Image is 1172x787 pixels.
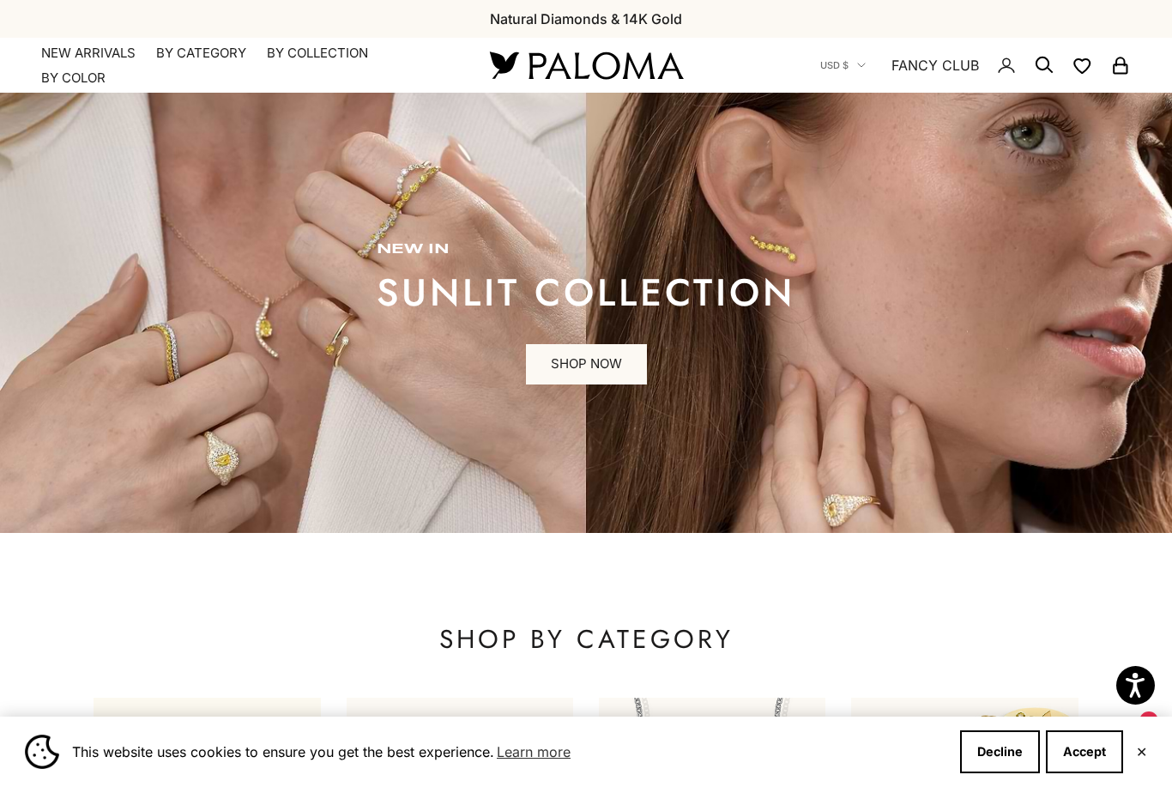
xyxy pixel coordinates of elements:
button: Accept [1046,730,1123,773]
p: new in [377,241,795,258]
p: sunlit collection [377,275,795,310]
summary: By Collection [267,45,368,62]
img: Cookie banner [25,735,59,769]
p: SHOP BY CATEGORY [94,622,1078,657]
a: FANCY CLUB [891,54,979,76]
nav: Primary navigation [41,45,449,87]
a: NEW ARRIVALS [41,45,136,62]
nav: Secondary navigation [820,38,1131,93]
button: Close [1136,747,1147,757]
summary: By Category [156,45,246,62]
summary: By Color [41,70,106,87]
button: Decline [960,730,1040,773]
span: USD $ [820,58,849,73]
a: Learn more [494,739,573,765]
button: USD $ [820,58,866,73]
a: SHOP NOW [526,344,647,385]
span: This website uses cookies to ensure you get the best experience. [72,739,946,765]
p: Natural Diamonds & 14K Gold [490,8,682,30]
